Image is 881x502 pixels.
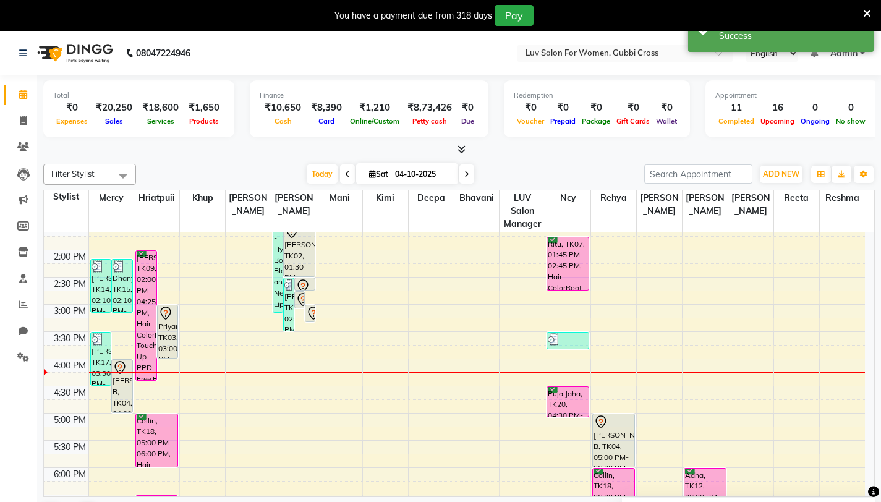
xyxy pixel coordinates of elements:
[317,190,362,206] span: Mani
[402,101,457,115] div: ₹8,73,426
[44,190,88,203] div: Stylist
[226,190,271,219] span: [PERSON_NAME]
[134,190,179,206] span: Hriatpuii
[53,117,91,125] span: Expenses
[51,305,88,318] div: 3:00 PM
[613,101,653,115] div: ₹0
[833,101,869,115] div: 0
[271,117,295,125] span: Cash
[53,90,224,101] div: Total
[51,332,88,345] div: 3:30 PM
[757,117,798,125] span: Upcoming
[284,278,293,331] div: [PERSON_NAME], TK17, 02:30 PM-03:30 PM, Make upMicro-blading
[184,101,224,115] div: ₹1,650
[715,117,757,125] span: Completed
[51,468,88,481] div: 6:00 PM
[158,305,178,358] div: Priyanka, TK03, 03:00 PM-04:00 PM, Hair ColorRoot Touch-Up PPD Free
[458,117,477,125] span: Due
[307,164,338,184] span: Today
[500,190,545,232] span: LUV Salon Manager
[409,117,450,125] span: Petty cash
[91,101,137,115] div: ₹20,250
[295,278,315,290] div: [PERSON_NAME], TK02, 02:30 PM-02:45 PM, WaxingUnder Arms - Brazillian
[136,414,177,467] div: Collin, TK18, 05:00 PM-06:00 PM, Hair StylingSenior Stylist
[51,359,88,372] div: 4:00 PM
[820,190,866,206] span: Reshma
[774,190,819,206] span: Reeta
[409,190,454,206] span: Deepa
[514,117,547,125] span: Voucher
[715,101,757,115] div: 11
[51,414,88,427] div: 5:00 PM
[653,101,680,115] div: ₹0
[284,224,315,276] div: [PERSON_NAME], TK02, 01:30 PM-02:30 PM, FacialsFurutsu - Chocolate
[112,360,132,412] div: [PERSON_NAME] B, TK04, 04:00 PM-05:00 PM, Hair ColorRoot Touch-Up PPD Free
[683,190,728,219] span: [PERSON_NAME]
[495,5,534,26] button: Pay
[514,101,547,115] div: ₹0
[579,117,613,125] span: Package
[613,117,653,125] span: Gift Cards
[728,190,773,219] span: [PERSON_NAME]
[91,260,111,312] div: [PERSON_NAME], TK14, 02:10 PM-03:10 PM, Hair StylingSenior Stylist
[514,90,680,101] div: Redemption
[547,117,579,125] span: Prepaid
[89,190,134,206] span: Mercy
[547,387,589,417] div: Puja Jaha, TK20, 04:30 PM-05:05 PM, Hair StylingShampoo & Conditioning,Hair StylingBlow-dry
[719,30,864,43] div: Success
[180,190,225,206] span: Khup
[295,292,304,308] div: [PERSON_NAME], TK02, 02:45 PM-03:05 PM, WaxingFull Arms
[186,117,222,125] span: Products
[591,190,636,206] span: Rehya
[366,169,391,179] span: Sat
[32,36,116,70] img: logo
[51,278,88,291] div: 2:30 PM
[144,117,177,125] span: Services
[315,117,338,125] span: Card
[137,101,184,115] div: ₹18,600
[334,9,492,22] div: You have a payment due from 318 days
[757,101,798,115] div: 16
[306,101,347,115] div: ₹8,390
[579,101,613,115] div: ₹0
[547,237,589,290] div: Ritu, TK07, 01:45 PM-02:45 PM, Hair ColorRoot Touch-Up PPD Free
[347,101,402,115] div: ₹1,210
[760,166,802,183] button: ADD NEW
[547,333,589,349] div: [PERSON_NAME], TK13, 03:30 PM-03:50 PM, Hair StylingBlow-dry
[763,169,799,179] span: ADD NEW
[51,169,95,179] span: Filter Stylist
[545,190,590,206] span: Ncy
[260,101,306,115] div: ₹10,650
[637,190,682,219] span: [PERSON_NAME]
[305,305,315,321] div: [PERSON_NAME], TK02, 03:00 PM-03:20 PM, WaxingFull Legs
[798,101,833,115] div: 0
[391,165,453,184] input: 2025-10-04
[347,117,402,125] span: Online/Custom
[91,333,111,385] div: [PERSON_NAME], TK17, 03:30 PM-04:30 PM, Hair StylingSenior Stylist
[51,441,88,454] div: 5:30 PM
[457,101,479,115] div: ₹0
[51,250,88,263] div: 2:00 PM
[112,260,132,312] div: Dhanya, TK15, 02:10 PM-03:10 PM, Hair StylingSenior Stylist
[830,47,858,60] span: Admin
[644,164,752,184] input: Search Appointment
[833,117,869,125] span: No show
[798,117,833,125] span: Ongoing
[454,190,500,206] span: Bhavani
[53,101,91,115] div: ₹0
[136,36,190,70] b: 08047224946
[363,190,408,206] span: Kimi
[260,90,479,101] div: Finance
[715,90,869,101] div: Appointment
[136,251,156,380] div: [PERSON_NAME], TK09, 02:00 PM-04:25 PM, Hair ColorRoot Touch-Up PPD Free,Hair TreatmentOlaplex / ...
[102,117,126,125] span: Sales
[593,414,634,467] div: [PERSON_NAME] B, TK04, 05:00 PM-06:00 PM, NailFondue - Pedicure
[653,117,680,125] span: Wallet
[271,190,317,219] span: [PERSON_NAME]
[547,101,579,115] div: ₹0
[51,386,88,399] div: 4:30 PM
